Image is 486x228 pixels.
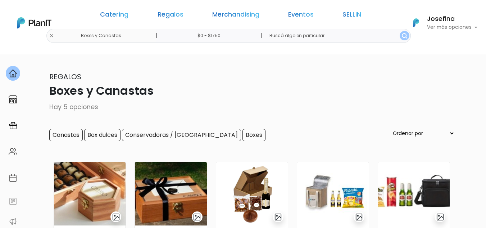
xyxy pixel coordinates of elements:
[427,16,477,22] h6: Josefina
[9,69,17,78] img: home-e721727adea9d79c4d83392d1f703f7f8bce08238fde08b1acbfd93340b81755.svg
[17,17,51,28] img: PlanIt Logo
[408,15,424,31] img: PlanIt Logo
[212,12,259,20] a: Merchandising
[49,33,54,38] img: close-6986928ebcb1d6c9903e3b54e860dbc4d054630f23adef3a32610726dff6a82b.svg
[122,129,241,141] input: Conservadoras / [GEOGRAPHIC_DATA]
[9,197,17,206] img: feedback-78b5a0c8f98aac82b08bfc38622c3050aee476f2c9584af64705fc4e61158814.svg
[378,162,450,225] img: thumb_B5069BE2-F4D7-4801-A181-DF9E184C69A6.jpeg
[193,213,201,221] img: gallery-light
[274,213,282,221] img: gallery-light
[402,33,407,39] img: search_button-432b6d5273f82d61273b3651a40e1bd1b912527efae98b1b7a1b2c0702e16a8d.svg
[32,82,455,99] p: Boxes y Canastas
[32,102,455,112] p: Hay 5 opciones
[9,174,17,182] img: calendar-87d922413cdce8b2cf7b7f5f62616a5cf9e4887200fb71536465627b3292af00.svg
[297,162,369,225] img: thumb_BASF.jpg
[158,12,183,20] a: Regalos
[261,31,263,40] p: |
[9,121,17,130] img: campaigns-02234683943229c281be62815700db0a1741e53638e28bf9629b52c665b00959.svg
[342,12,361,20] a: SELLIN
[112,213,120,221] img: gallery-light
[264,29,411,43] input: Buscá algo en particular..
[9,95,17,104] img: marketplace-4ceaa7011d94191e9ded77b95e3339b90024bf715f7c57f8cf31f2d8c509eaba.svg
[32,71,455,82] p: Regalos
[355,213,363,221] img: gallery-light
[49,129,83,141] input: Canastas
[216,162,288,225] img: thumb_Dise%C3%B1o_sin_t%C3%ADtulo_-_2024-11-19T125509.198.png
[427,25,477,30] p: Ver más opciones
[9,217,17,226] img: partners-52edf745621dab592f3b2c58e3bca9d71375a7ef29c3b500c9f145b62cc070d4.svg
[54,162,126,225] img: thumb_C843F85B-81AD-4E98-913E-C4BCC45CF65E.jpeg
[156,31,158,40] p: |
[242,129,265,141] input: Boxes
[84,129,121,141] input: Box dulces
[135,162,206,225] img: thumb_626621DF-9800-4C60-9846-0AC50DD9F74D.jpeg
[100,12,128,20] a: Catering
[288,12,314,20] a: Eventos
[9,147,17,156] img: people-662611757002400ad9ed0e3c099ab2801c6687ba6c219adb57efc949bc21e19d.svg
[436,213,444,221] img: gallery-light
[404,13,477,32] button: PlanIt Logo Josefina Ver más opciones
